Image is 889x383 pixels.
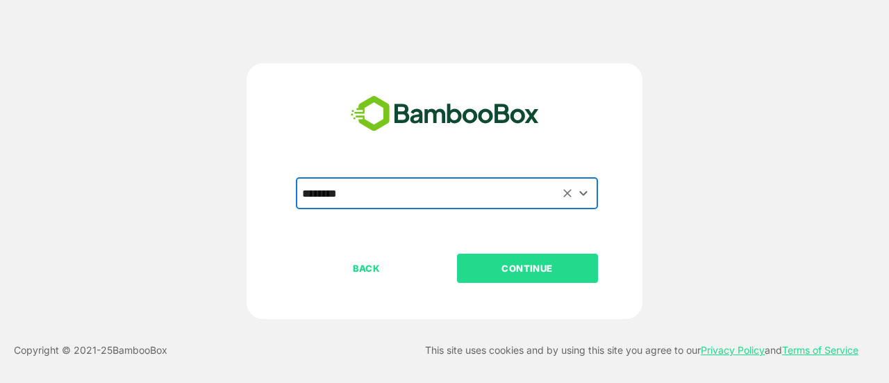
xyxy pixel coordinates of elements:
[574,184,593,202] button: Open
[14,342,167,359] p: Copyright © 2021- 25 BambooBox
[343,91,547,137] img: bamboobox
[560,185,576,201] button: Clear
[297,261,436,276] p: BACK
[425,342,858,359] p: This site uses cookies and by using this site you agree to our and
[296,254,437,283] button: BACK
[701,344,765,356] a: Privacy Policy
[782,344,858,356] a: Terms of Service
[458,261,597,276] p: CONTINUE
[457,254,598,283] button: CONTINUE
